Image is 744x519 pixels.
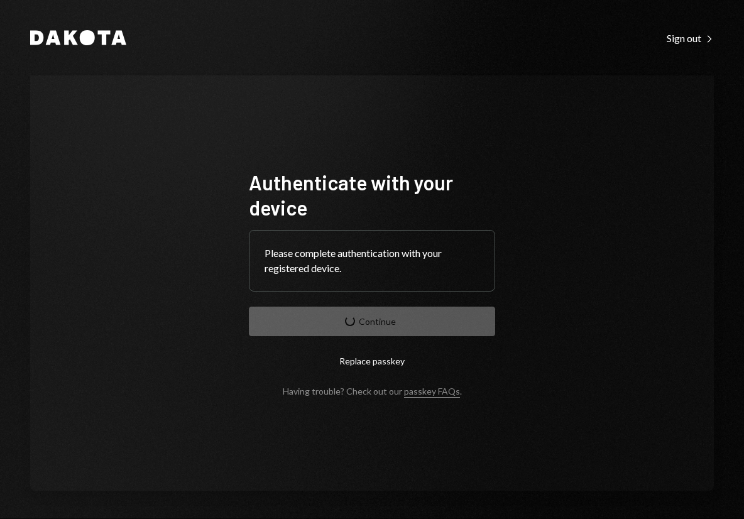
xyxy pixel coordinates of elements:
a: passkey FAQs [404,386,460,398]
div: Having trouble? Check out our . [283,386,462,396]
button: Replace passkey [249,346,495,376]
h1: Authenticate with your device [249,170,495,220]
div: Sign out [667,32,714,45]
div: Please complete authentication with your registered device. [265,246,479,276]
a: Sign out [667,31,714,45]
